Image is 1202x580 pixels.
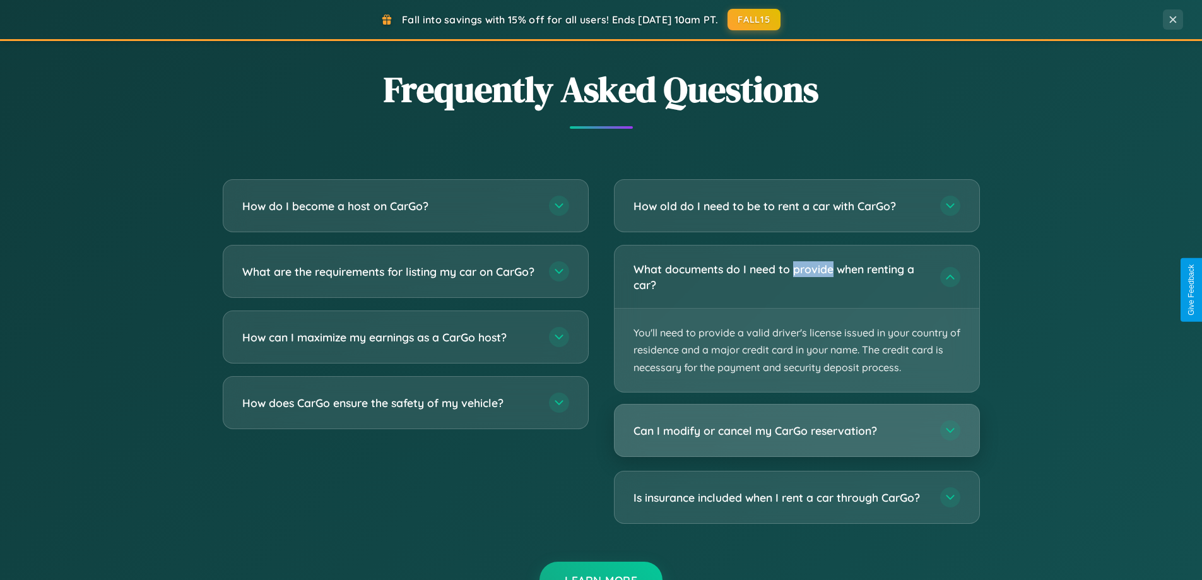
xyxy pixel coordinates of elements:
h3: How does CarGo ensure the safety of my vehicle? [242,395,536,411]
p: You'll need to provide a valid driver's license issued in your country of residence and a major c... [615,309,979,392]
h3: What documents do I need to provide when renting a car? [633,261,928,292]
h3: What are the requirements for listing my car on CarGo? [242,264,536,280]
h3: How old do I need to be to rent a car with CarGo? [633,198,928,214]
h3: How can I maximize my earnings as a CarGo host? [242,329,536,345]
span: Fall into savings with 15% off for all users! Ends [DATE] 10am PT. [402,13,718,26]
div: Give Feedback [1187,264,1196,316]
h3: Can I modify or cancel my CarGo reservation? [633,423,928,439]
h3: Is insurance included when I rent a car through CarGo? [633,490,928,506]
h3: How do I become a host on CarGo? [242,198,536,214]
button: FALL15 [728,9,781,30]
h2: Frequently Asked Questions [223,65,980,114]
